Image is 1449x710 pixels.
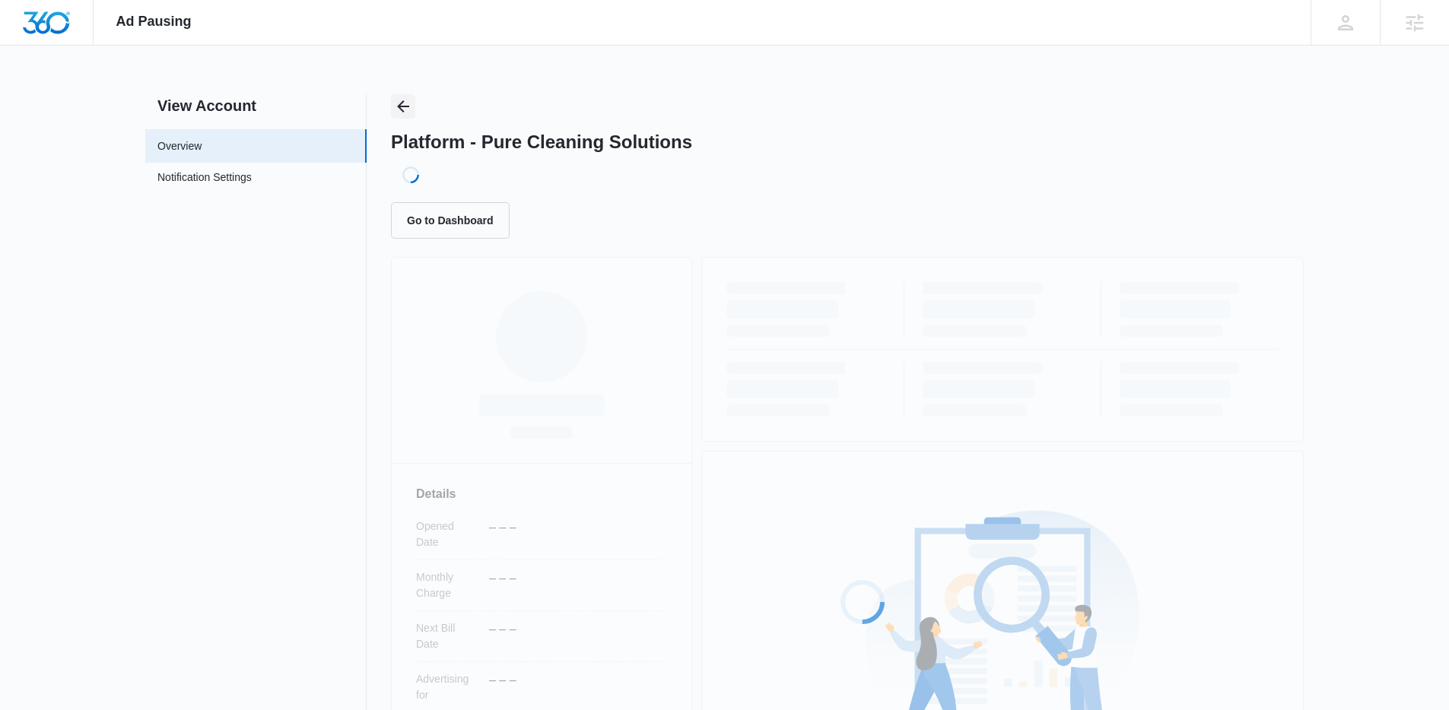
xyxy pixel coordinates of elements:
[391,131,692,154] h1: Platform - Pure Cleaning Solutions
[157,170,252,189] a: Notification Settings
[145,94,367,117] h2: View Account
[391,94,415,119] button: Back
[116,14,192,30] span: Ad Pausing
[391,202,510,239] button: Go to Dashboard
[157,138,202,154] a: Overview
[391,214,519,227] a: Go to Dashboard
